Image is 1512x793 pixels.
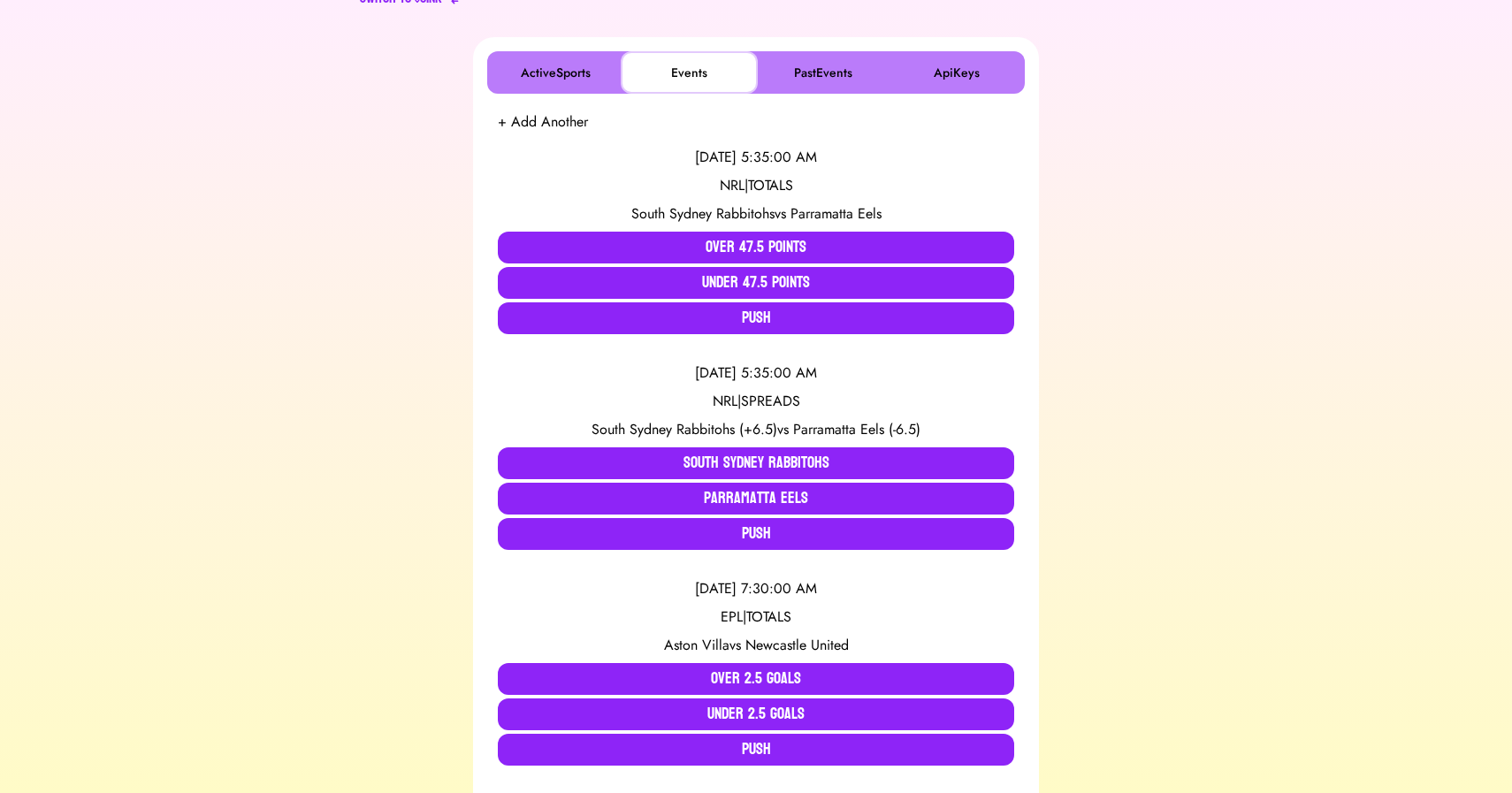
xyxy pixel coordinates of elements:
[498,147,1014,168] div: [DATE] 5:35:00 AM
[498,663,1014,695] button: Over 2.5 Goals
[498,483,1014,515] button: Parramatta Eels
[498,232,1014,263] button: Over 47.5 Points
[624,55,754,90] button: Events
[498,518,1014,550] button: Push
[498,635,1014,656] div: vs
[498,447,1014,479] button: South Sydney Rabbitohs
[491,55,621,90] button: ActiveSports
[498,578,1014,599] div: [DATE] 7:30:00 AM
[498,302,1014,334] button: Push
[498,606,1014,628] div: EPL | TOTALS
[498,391,1014,412] div: NRL | SPREADS
[631,203,775,224] span: South Sydney Rabbitohs
[498,362,1014,384] div: [DATE] 5:35:00 AM
[891,55,1021,90] button: ApiKeys
[790,203,882,224] span: Parramatta Eels
[745,635,849,655] span: Newcastle United
[498,734,1014,766] button: Push
[498,111,588,133] button: + Add Another
[498,419,1014,440] div: vs
[793,419,920,439] span: Parramatta Eels (-6.5)
[498,203,1014,225] div: vs
[498,175,1014,196] div: NRL | TOTALS
[498,267,1014,299] button: Under 47.5 Points
[592,419,777,439] span: South Sydney Rabbitohs (+6.5)
[664,635,729,655] span: Aston Villa
[498,698,1014,730] button: Under 2.5 Goals
[758,55,888,90] button: PastEvents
